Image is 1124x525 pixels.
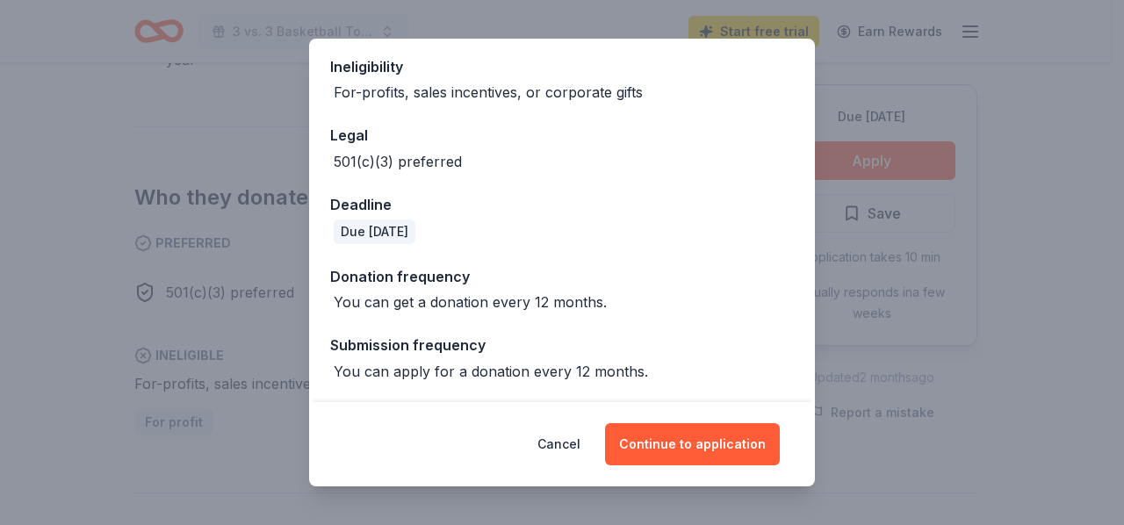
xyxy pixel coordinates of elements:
[334,151,462,172] div: 501(c)(3) preferred
[334,219,415,244] div: Due [DATE]
[334,291,607,313] div: You can get a donation every 12 months.
[330,193,794,216] div: Deadline
[334,361,648,382] div: You can apply for a donation every 12 months.
[330,55,794,78] div: Ineligibility
[537,423,580,465] button: Cancel
[330,124,794,147] div: Legal
[605,423,780,465] button: Continue to application
[334,82,643,103] div: For-profits, sales incentives, or corporate gifts
[330,265,794,288] div: Donation frequency
[330,334,794,356] div: Submission frequency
